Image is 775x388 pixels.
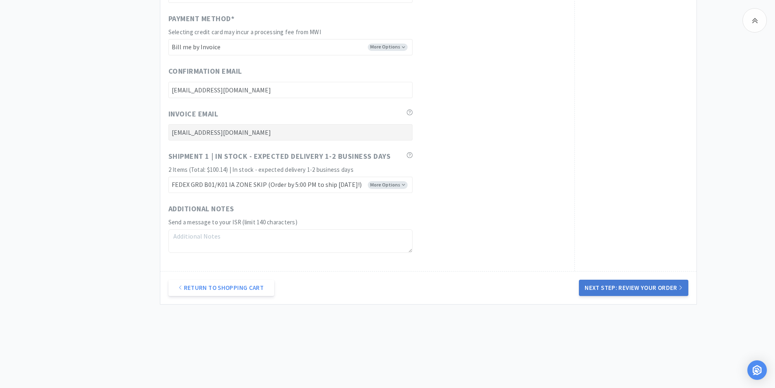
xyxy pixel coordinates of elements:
span: Send a message to your ISR (limit 140 characters) [168,218,297,226]
input: Invoice Email [168,124,413,140]
a: Return to Shopping Cart [168,280,274,296]
span: 2 Items (Total: $100.14) | In stock - expected delivery 1-2 business days [168,166,354,173]
span: Additional Notes [168,203,234,215]
span: Shipment 1 | In stock - expected delivery 1-2 business days [168,151,391,162]
span: Selecting credit card may incur a processing fee from MWI [168,28,321,36]
span: Payment Method * [168,13,235,25]
input: Confirmation Email [168,82,413,98]
button: Next Step: Review Your Order [579,280,688,296]
span: Invoice Email [168,108,218,120]
span: Confirmation Email [168,66,242,77]
div: Open Intercom Messenger [747,360,767,380]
